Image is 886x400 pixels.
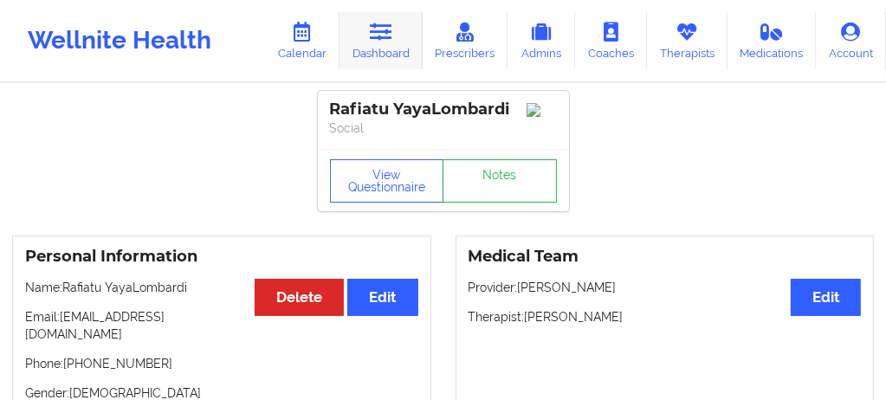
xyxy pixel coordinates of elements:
[25,355,418,372] p: Phone: [PHONE_NUMBER]
[330,159,444,203] button: View Questionnaire
[423,12,508,69] a: Prescribers
[791,279,861,316] button: Edit
[25,247,418,267] h3: Personal Information
[728,12,817,69] a: Medications
[575,12,647,69] a: Coaches
[25,308,418,343] p: Email: [EMAIL_ADDRESS][DOMAIN_NAME]
[330,100,557,119] div: Rafiatu YayaLombardi
[508,12,575,69] a: Admins
[816,12,886,69] a: Account
[527,103,557,117] img: Image%2Fplaceholer-image.png
[347,279,417,316] button: Edit
[469,308,862,326] p: Therapist: [PERSON_NAME]
[469,247,862,267] h3: Medical Team
[469,279,862,296] p: Provider: [PERSON_NAME]
[330,119,557,137] p: Social
[265,12,340,69] a: Calendar
[647,12,728,69] a: Therapists
[25,279,418,296] p: Name: Rafiatu YayaLombardi
[340,12,423,69] a: Dashboard
[443,159,557,203] a: Notes
[255,279,344,316] button: Delete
